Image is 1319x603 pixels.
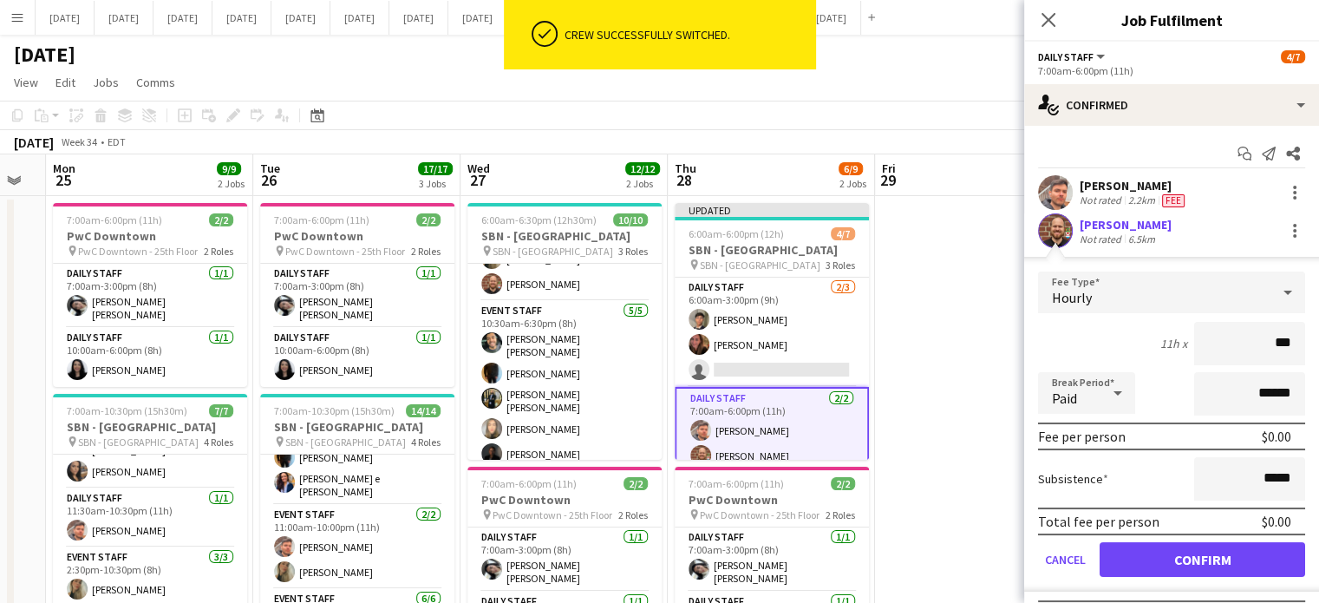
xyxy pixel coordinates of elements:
h3: PwC Downtown [53,228,247,244]
span: View [14,75,38,90]
span: 3 Roles [826,259,855,272]
span: SBN - [GEOGRAPHIC_DATA] [700,259,820,272]
span: SBN - [GEOGRAPHIC_DATA] [493,245,613,258]
button: Cancel [1038,542,1093,577]
div: Crew successfully switched. [565,27,809,43]
span: Comms [136,75,175,90]
span: 6/9 [839,162,863,175]
h3: SBN - [GEOGRAPHIC_DATA] [260,419,454,435]
app-job-card: Updated6:00am-6:00pm (12h)4/7SBN - [GEOGRAPHIC_DATA] SBN - [GEOGRAPHIC_DATA]3 RolesDaily Staff2/3... [675,203,869,460]
span: 27 [465,170,490,190]
span: Mon [53,161,75,176]
span: PwC Downtown - 25th Floor [285,245,405,258]
a: Jobs [86,71,126,94]
span: Tue [260,161,280,176]
span: 2 Roles [618,508,648,521]
span: 7:00am-6:00pm (11h) [689,477,784,490]
span: 4 Roles [411,436,441,449]
span: Fee [1162,194,1185,207]
div: 11h x [1160,336,1187,351]
span: 7:00am-6:00pm (11h) [481,477,577,490]
app-card-role: Daily Staff1/17:00am-3:00pm (8h)[PERSON_NAME] [PERSON_NAME] [260,264,454,328]
a: Edit [49,71,82,94]
span: SBN - [GEOGRAPHIC_DATA] [285,436,406,449]
app-card-role: Daily Staff2/27:00am-6:00pm (11h)[PERSON_NAME][PERSON_NAME] [675,387,869,475]
span: 28 [672,170,696,190]
div: Fee per person [1038,428,1126,445]
h1: [DATE] [14,42,75,68]
span: 2/2 [416,213,441,226]
app-job-card: 7:00am-6:00pm (11h)2/2PwC Downtown PwC Downtown - 25th Floor2 RolesDaily Staff1/17:00am-3:00pm (8... [53,203,247,387]
button: Confirm [1100,542,1305,577]
span: 2 Roles [411,245,441,258]
span: 2/2 [209,213,233,226]
span: 2 Roles [826,508,855,521]
button: [DATE] [271,1,330,35]
span: 9/9 [217,162,241,175]
span: 6:00am-6:00pm (12h) [689,227,784,240]
span: 12/12 [625,162,660,175]
span: 4/7 [831,227,855,240]
h3: PwC Downtown [467,492,662,508]
span: Jobs [93,75,119,90]
div: 2.2km [1125,193,1159,207]
button: [DATE] [212,1,271,35]
span: 6:00am-6:30pm (12h30m) [481,213,597,226]
div: $0.00 [1262,428,1291,445]
button: [DATE] [389,1,448,35]
div: [DATE] [14,134,54,151]
div: 3 Jobs [419,177,452,190]
span: 7:00am-10:30pm (15h30m) [274,404,395,417]
div: [PERSON_NAME] [1080,217,1172,233]
span: Daily Staff [1038,50,1094,63]
div: Crew has different fees then in role [1159,193,1188,207]
div: 2 Jobs [218,177,245,190]
div: [PERSON_NAME] [1080,178,1188,193]
div: 2 Jobs [839,177,866,190]
h3: SBN - [GEOGRAPHIC_DATA] [467,228,662,244]
h3: PwC Downtown [675,492,869,508]
app-job-card: 6:00am-6:30pm (12h30m)10/10SBN - [GEOGRAPHIC_DATA] SBN - [GEOGRAPHIC_DATA]3 Roles[PERSON_NAME]Dai... [467,203,662,460]
span: 7:00am-6:00pm (11h) [67,213,162,226]
h3: SBN - [GEOGRAPHIC_DATA] [53,419,247,435]
label: Subsistence [1038,471,1108,487]
span: Paid [1052,390,1077,407]
span: 25 [50,170,75,190]
div: 6.5km [1125,233,1159,246]
span: 14/14 [406,404,441,417]
button: Daily Staff [1038,50,1107,63]
div: EDT [108,135,126,148]
span: 7:00am-6:00pm (11h) [274,213,369,226]
span: Week 34 [57,135,101,148]
span: 10/10 [613,213,648,226]
app-card-role: Daily Staff1/111:30am-10:30pm (11h)[PERSON_NAME] [53,488,247,547]
div: Not rated [1080,233,1125,246]
app-card-role: Daily Staff1/17:00am-3:00pm (8h)[PERSON_NAME] [PERSON_NAME] [467,528,662,592]
span: 2/2 [831,477,855,490]
span: Hourly [1052,289,1092,306]
div: Updated [675,203,869,217]
app-card-role: Daily Staff2/36:00am-3:00pm (9h)[PERSON_NAME][PERSON_NAME] [675,278,869,387]
span: Fri [882,161,896,176]
span: 3 Roles [618,245,648,258]
app-card-role: Daily Staff1/110:00am-6:00pm (8h)[PERSON_NAME] [260,328,454,387]
span: 29 [879,170,896,190]
h3: SBN - [GEOGRAPHIC_DATA] [675,242,869,258]
button: [DATE] [330,1,389,35]
span: Thu [675,161,696,176]
app-card-role: Daily Staff1/17:00am-3:00pm (8h)[PERSON_NAME] [PERSON_NAME] [675,528,869,592]
button: [DATE] [36,1,95,35]
app-job-card: 7:00am-6:00pm (11h)2/2PwC Downtown PwC Downtown - 25th Floor2 RolesDaily Staff1/17:00am-3:00pm (8... [260,203,454,387]
app-card-role: Event Staff2/211:00am-10:00pm (11h)[PERSON_NAME][PERSON_NAME] [260,505,454,589]
span: 2 Roles [204,245,233,258]
span: Wed [467,161,490,176]
span: PwC Downtown - 25th Floor [700,508,819,521]
button: [DATE] [153,1,212,35]
span: PwC Downtown - 25th Floor [78,245,198,258]
div: Confirmed [1024,84,1319,126]
span: SBN - [GEOGRAPHIC_DATA] [78,436,199,449]
span: PwC Downtown - 25th Floor [493,508,612,521]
